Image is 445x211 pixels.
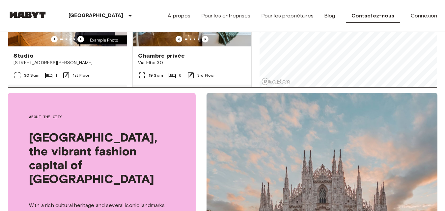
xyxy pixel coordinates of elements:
button: Previous image [77,36,84,42]
a: Contactez-nous [346,9,400,23]
p: [GEOGRAPHIC_DATA] [69,12,124,20]
span: 30 Sqm [24,72,40,78]
img: Habyt [8,12,47,18]
a: Pour les entreprises [201,12,251,20]
span: 1st Floor [73,72,89,78]
span: 19 Sqm [149,72,163,78]
span: 1 [55,72,57,78]
button: Previous image [176,36,182,42]
button: Previous image [51,36,58,42]
span: Via Elba 30 [138,60,246,66]
span: [STREET_ADDRESS][PERSON_NAME] [14,60,122,66]
span: [GEOGRAPHIC_DATA], the vibrant fashion capital of [GEOGRAPHIC_DATA] [29,130,175,186]
a: Blog [324,12,335,20]
span: Studio [14,52,34,60]
span: 3rd Floor [197,72,215,78]
button: Previous image [202,36,209,42]
a: Pour les propriétaires [261,12,314,20]
a: À propos [168,12,190,20]
a: Mapbox logo [262,78,291,85]
span: About the city [29,114,175,120]
a: Connexion [411,12,437,20]
span: Chambre privée [138,52,185,60]
span: 6 [179,72,181,78]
